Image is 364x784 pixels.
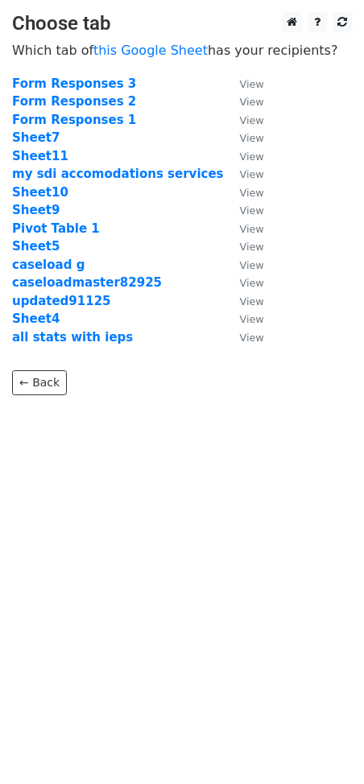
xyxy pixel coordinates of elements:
[12,42,352,59] p: Which tab of has your recipients?
[240,78,264,90] small: View
[240,223,264,235] small: View
[224,330,264,345] a: View
[224,221,264,236] a: View
[240,187,264,199] small: View
[224,113,264,127] a: View
[240,168,264,180] small: View
[12,312,60,326] a: Sheet4
[224,94,264,109] a: View
[12,239,60,254] a: Sheet5
[12,167,224,181] a: my sdi accomodations services
[93,43,208,58] a: this Google Sheet
[12,370,67,395] a: ← Back
[12,203,60,217] a: Sheet9
[12,94,136,109] a: Form Responses 2
[12,149,68,163] a: Sheet11
[224,275,264,290] a: View
[12,130,60,145] a: Sheet7
[240,332,264,344] small: View
[224,76,264,91] a: View
[224,149,264,163] a: View
[224,185,264,200] a: View
[12,330,133,345] a: all stats with ieps
[240,277,264,289] small: View
[240,151,264,163] small: View
[12,185,68,200] a: Sheet10
[12,275,162,290] a: caseloadmaster82925
[240,204,264,217] small: View
[12,12,352,35] h3: Choose tab
[240,313,264,325] small: View
[224,203,264,217] a: View
[12,221,100,236] a: Pivot Table 1
[12,258,85,272] a: caseload g
[240,114,264,126] small: View
[224,294,264,308] a: View
[240,132,264,144] small: View
[224,239,264,254] a: View
[240,96,264,108] small: View
[224,167,264,181] a: View
[240,295,264,307] small: View
[224,130,264,145] a: View
[12,294,111,308] a: updated91125
[224,258,264,272] a: View
[240,259,264,271] small: View
[12,76,136,91] a: Form Responses 3
[224,312,264,326] a: View
[240,241,264,253] small: View
[12,113,136,127] a: Form Responses 1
